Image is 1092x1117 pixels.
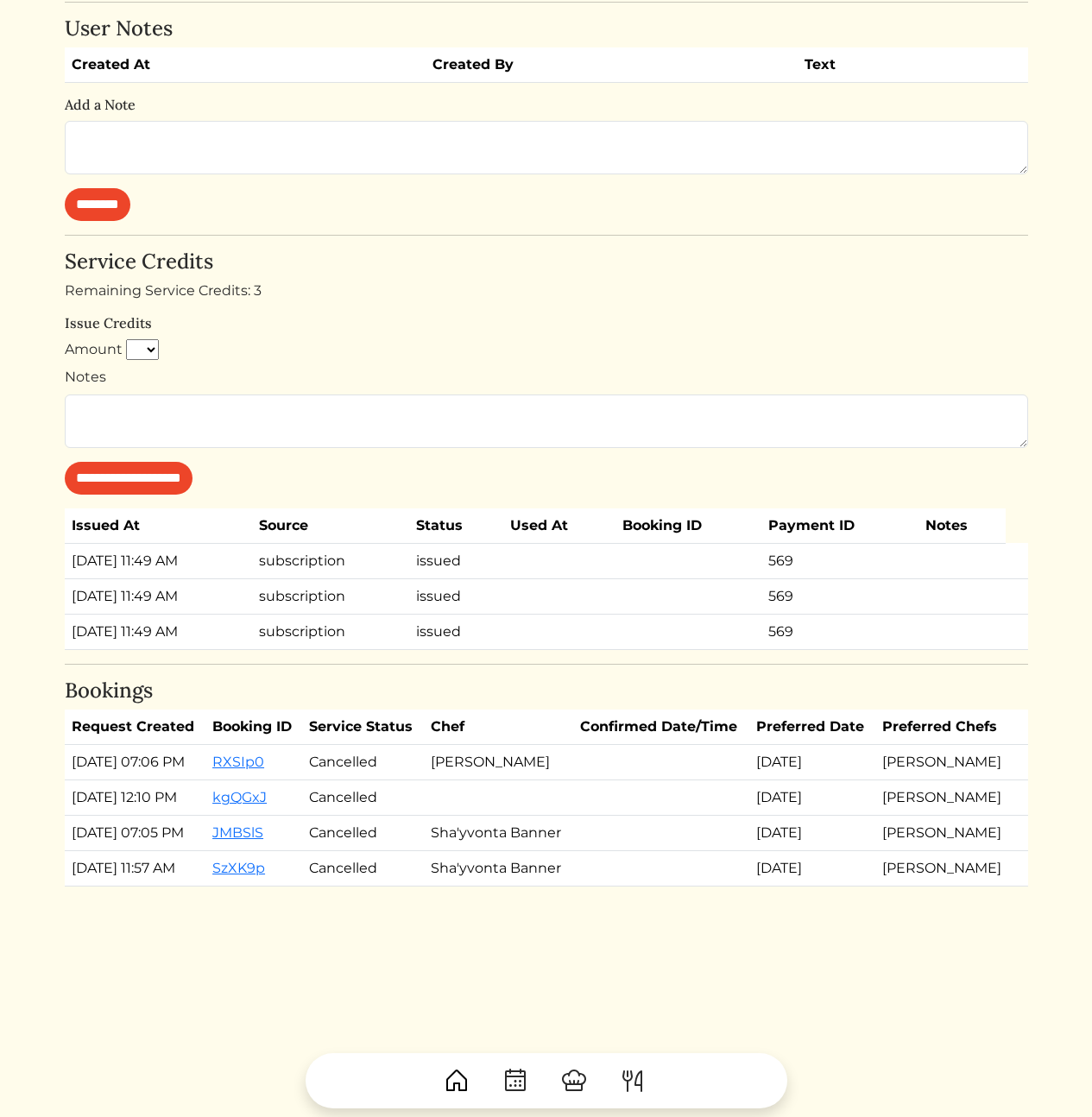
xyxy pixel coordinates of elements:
div: Remaining Service Credits: 3 [65,281,1028,301]
td: [DATE] [749,851,875,887]
th: Issued At [65,508,253,544]
th: Created By [426,47,798,83]
td: [PERSON_NAME] [875,816,1013,851]
td: issued [409,543,504,578]
td: subscription [252,614,409,649]
td: Cancelled [302,780,424,816]
th: Source [252,508,409,544]
img: CalendarDots-5bcf9d9080389f2a281d69619e1c85352834be518fbc73d9501aef674afc0d57.svg [502,1067,529,1095]
th: Payment ID [761,508,918,544]
td: subscription [252,578,409,614]
td: issued [409,578,504,614]
td: 569 [761,578,918,614]
td: [DATE] 11:49 AM [65,543,253,578]
th: Booking ID [615,508,761,544]
a: kgQGxJ [212,789,267,805]
td: [DATE] 07:05 PM [65,816,206,851]
h6: Issue Credits [65,315,1028,331]
td: Cancelled [302,851,424,887]
td: issued [409,614,504,649]
label: Notes [65,367,106,388]
th: Chef [424,710,573,745]
img: ChefHat-a374fb509e4f37eb0702ca99f5f64f3b6956810f32a249b33092029f8484b388.svg [560,1067,588,1095]
h4: Service Credits [65,249,1028,275]
td: [DATE] 11:49 AM [65,578,253,614]
a: RXSIp0 [212,754,264,770]
td: [DATE] [749,780,875,816]
td: 569 [761,543,918,578]
th: Created At [65,47,426,83]
th: Notes [918,508,1007,544]
td: subscription [252,543,409,578]
td: Cancelled [302,816,424,851]
th: Text [798,47,974,83]
th: Preferred Chefs [875,710,1013,745]
td: Sha'yvonta Banner [424,851,573,887]
img: ForkKnife-55491504ffdb50bab0c1e09e7649658475375261d09fd45db06cec23bce548bf.svg [619,1067,647,1095]
td: [DATE] 11:57 AM [65,851,206,887]
th: Confirmed Date/Time [573,710,750,745]
th: Status [409,508,504,544]
a: SzXK9p [212,860,265,876]
th: Request Created [65,710,206,745]
td: [DATE] 12:10 PM [65,780,206,816]
td: [DATE] 11:49 AM [65,614,253,649]
label: Amount [65,339,123,360]
th: Preferred Date [749,710,875,745]
h6: Add a Note [65,97,1028,113]
td: [DATE] [749,816,875,851]
td: Cancelled [302,745,424,780]
td: [PERSON_NAME] [424,745,573,780]
a: JMBSlS [212,824,263,841]
th: Used At [503,508,615,544]
td: [DATE] [749,745,875,780]
h4: User Notes [65,16,1028,41]
td: [PERSON_NAME] [875,780,1013,816]
td: Sha'yvonta Banner [424,816,573,851]
h4: Bookings [65,678,1028,704]
td: [PERSON_NAME] [875,851,1013,887]
th: Booking ID [205,710,302,745]
img: House-9bf13187bcbb5817f509fe5e7408150f90897510c4275e13d0d5fca38e0b5951.svg [443,1067,470,1095]
td: [DATE] 07:06 PM [65,745,206,780]
th: Service Status [302,710,424,745]
td: 569 [761,614,918,649]
td: [PERSON_NAME] [875,745,1013,780]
